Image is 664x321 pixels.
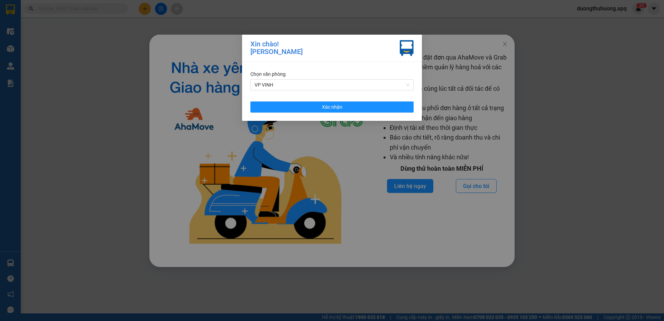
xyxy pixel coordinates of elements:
[250,40,303,56] div: Xin chào! [PERSON_NAME]
[250,70,414,78] div: Chọn văn phòng
[250,101,414,113] button: Xác nhận
[400,40,414,56] img: vxr-icon
[322,103,342,111] span: Xác nhận
[255,80,409,90] span: VP VINH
